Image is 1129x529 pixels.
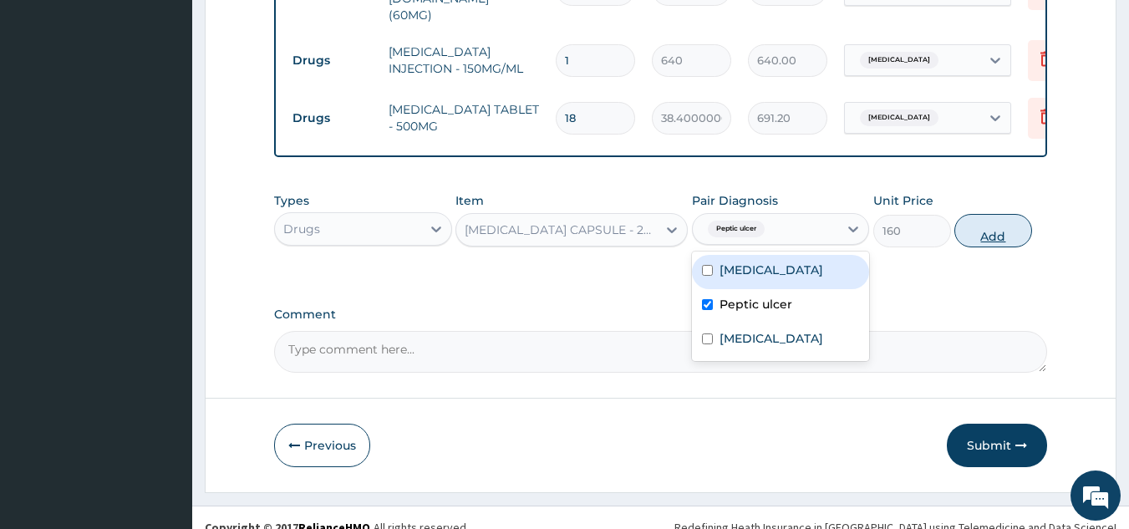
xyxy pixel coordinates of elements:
span: [MEDICAL_DATA] [860,109,938,126]
span: Peptic ulcer [708,221,765,237]
span: We're online! [97,158,231,327]
div: [MEDICAL_DATA] CAPSULE - 20MG [465,221,659,238]
label: Pair Diagnosis [692,192,778,209]
td: [MEDICAL_DATA] TABLET - 500MG [380,93,547,143]
label: Unit Price [873,192,933,209]
label: [MEDICAL_DATA] [720,262,823,278]
td: [MEDICAL_DATA] INJECTION - 150MG/ML [380,35,547,85]
label: Item [455,192,484,209]
label: Peptic ulcer [720,296,792,313]
span: [MEDICAL_DATA] [860,52,938,69]
label: Types [274,194,309,208]
div: Chat with us now [87,94,281,115]
label: Comment [274,308,1048,322]
img: d_794563401_company_1708531726252_794563401 [31,84,68,125]
button: Add [954,214,1032,247]
td: Drugs [284,103,380,134]
td: Drugs [284,45,380,76]
button: Previous [274,424,370,467]
label: [MEDICAL_DATA] [720,330,823,347]
div: Minimize live chat window [274,8,314,48]
button: Submit [947,424,1047,467]
div: Drugs [283,221,320,237]
textarea: Type your message and hit 'Enter' [8,352,318,410]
